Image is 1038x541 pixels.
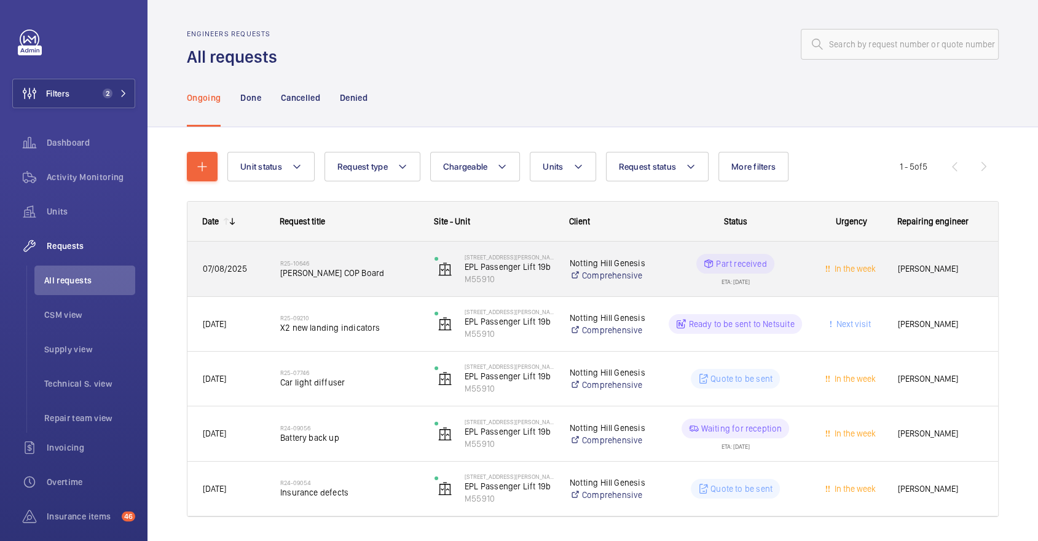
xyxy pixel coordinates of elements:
[465,480,554,492] p: EPL Passenger Lift 19b
[280,259,419,267] h2: R25-10646
[280,216,325,226] span: Request title
[47,476,135,488] span: Overtime
[619,162,677,172] span: Request status
[836,216,867,226] span: Urgency
[716,258,766,270] p: Part received
[731,162,776,172] span: More filters
[44,274,135,286] span: All requests
[47,240,135,252] span: Requests
[438,481,452,496] img: elevator.svg
[438,427,452,441] img: elevator.svg
[465,492,554,505] p: M55910
[543,162,563,172] span: Units
[47,510,117,523] span: Insurance items
[280,267,419,279] span: [PERSON_NAME] COP Board
[280,369,419,376] h2: R25-07746
[898,427,983,441] span: [PERSON_NAME]
[187,92,221,104] p: Ongoing
[203,319,226,329] span: [DATE]
[280,376,419,389] span: Car light diffuser
[122,511,135,521] span: 46
[280,432,419,444] span: Battery back up
[570,476,650,489] p: Notting Hill Genesis
[240,162,282,172] span: Unit status
[570,434,650,446] a: Comprehensive
[710,373,773,385] p: Quote to be sent
[569,216,590,226] span: Client
[434,216,470,226] span: Site - Unit
[280,424,419,432] h2: R24-09056
[688,318,794,330] p: Ready to be sent to Netsuite
[203,374,226,384] span: [DATE]
[438,262,452,277] img: elevator.svg
[280,322,419,334] span: X2 new landing indicators
[103,89,112,98] span: 2
[898,317,983,331] span: [PERSON_NAME]
[465,261,554,273] p: EPL Passenger Lift 19b
[44,343,135,355] span: Supply view
[280,479,419,486] h2: R24-09054
[465,473,554,480] p: [STREET_ADDRESS][PERSON_NAME]
[897,216,969,226] span: Repairing engineer
[47,136,135,149] span: Dashboard
[44,309,135,321] span: CSM view
[465,438,554,450] p: M55910
[570,422,650,434] p: Notting Hill Genesis
[340,92,368,104] p: Denied
[438,371,452,386] img: elevator.svg
[701,422,782,435] p: Waiting for reception
[443,162,488,172] span: Chargeable
[465,315,554,328] p: EPL Passenger Lift 19b
[280,314,419,322] h2: R25-09210
[47,171,135,183] span: Activity Monitoring
[832,428,876,438] span: In the week
[710,483,773,495] p: Quote to be sent
[898,372,983,386] span: [PERSON_NAME]
[324,152,420,181] button: Request type
[46,87,69,100] span: Filters
[203,428,226,438] span: [DATE]
[281,92,320,104] p: Cancelled
[227,152,315,181] button: Unit status
[832,374,876,384] span: In the week
[570,312,650,324] p: Notting Hill Genesis
[465,328,554,340] p: M55910
[240,92,261,104] p: Done
[202,216,219,226] div: Date
[721,274,750,285] div: ETA: [DATE]
[718,152,788,181] button: More filters
[832,484,876,494] span: In the week
[721,438,750,449] div: ETA: [DATE]
[465,425,554,438] p: EPL Passenger Lift 19b
[203,484,226,494] span: [DATE]
[337,162,388,172] span: Request type
[44,412,135,424] span: Repair team view
[606,152,709,181] button: Request status
[203,264,247,274] span: 07/08/2025
[900,162,927,171] span: 1 - 5 5
[465,418,554,425] p: [STREET_ADDRESS][PERSON_NAME]
[570,324,650,336] a: Comprehensive
[570,257,650,269] p: Notting Hill Genesis
[44,377,135,390] span: Technical S. view
[465,273,554,285] p: M55910
[914,162,922,172] span: of
[47,205,135,218] span: Units
[187,30,285,38] h2: Engineers requests
[465,253,554,261] p: [STREET_ADDRESS][PERSON_NAME]
[465,382,554,395] p: M55910
[570,366,650,379] p: Notting Hill Genesis
[801,29,999,60] input: Search by request number or quote number
[832,264,876,274] span: In the week
[570,489,650,501] a: Comprehensive
[570,379,650,391] a: Comprehensive
[280,486,419,499] span: Insurance defects
[47,441,135,454] span: Invoicing
[898,262,983,276] span: [PERSON_NAME]
[465,308,554,315] p: [STREET_ADDRESS][PERSON_NAME]
[187,45,285,68] h1: All requests
[465,363,554,370] p: [STREET_ADDRESS][PERSON_NAME]
[430,152,521,181] button: Chargeable
[465,370,554,382] p: EPL Passenger Lift 19b
[570,269,650,282] a: Comprehensive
